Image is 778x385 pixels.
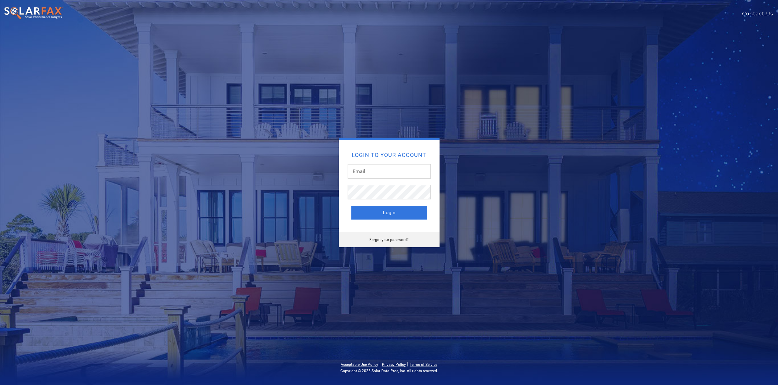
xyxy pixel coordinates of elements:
span: | [407,361,408,367]
img: SolarFax [4,7,63,20]
a: Privacy Policy [382,362,406,367]
a: Acceptable Use Policy [341,362,378,367]
a: Terms of Service [410,362,437,367]
h2: Login to your account [351,152,427,158]
span: | [379,361,381,367]
button: Login [351,206,427,220]
input: Email [348,164,431,179]
a: Forgot your password? [369,237,409,242]
a: Contact Us [742,10,778,18]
